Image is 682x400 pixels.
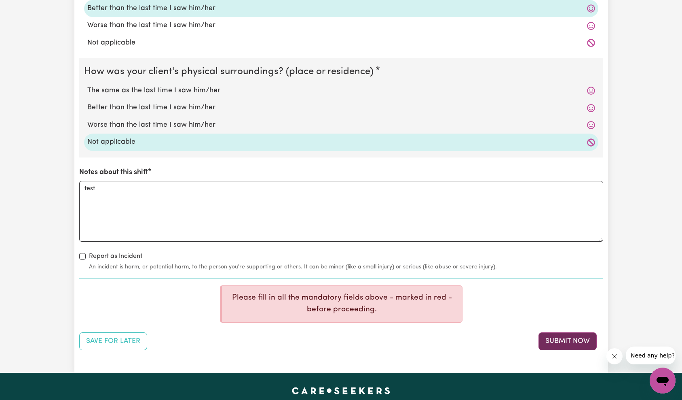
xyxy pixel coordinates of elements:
label: Worse than the last time I saw him/her [87,20,595,31]
textarea: test [79,181,603,242]
label: Report as Incident [89,251,142,261]
button: Save your job report [79,332,147,350]
label: Better than the last time I saw him/her [87,3,595,14]
small: An incident is harm, or potential harm, to the person you're supporting or others. It can be mino... [89,263,603,271]
button: Submit your job report [538,332,597,350]
iframe: Button to launch messaging window [650,368,676,394]
label: Better than the last time I saw him/her [87,102,595,113]
label: Notes about this shift [79,167,148,178]
iframe: Message from company [626,347,676,364]
iframe: Close message [606,348,623,364]
label: Not applicable [87,38,595,48]
p: Please fill in all the mandatory fields above - marked in red - before proceeding. [228,292,456,316]
label: Worse than the last time I saw him/her [87,120,595,130]
label: Not applicable [87,137,595,147]
a: Careseekers home page [292,387,390,394]
legend: How was your client's physical surroundings? (place or residence) [84,64,377,79]
label: The same as the last time I saw him/her [87,85,595,96]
